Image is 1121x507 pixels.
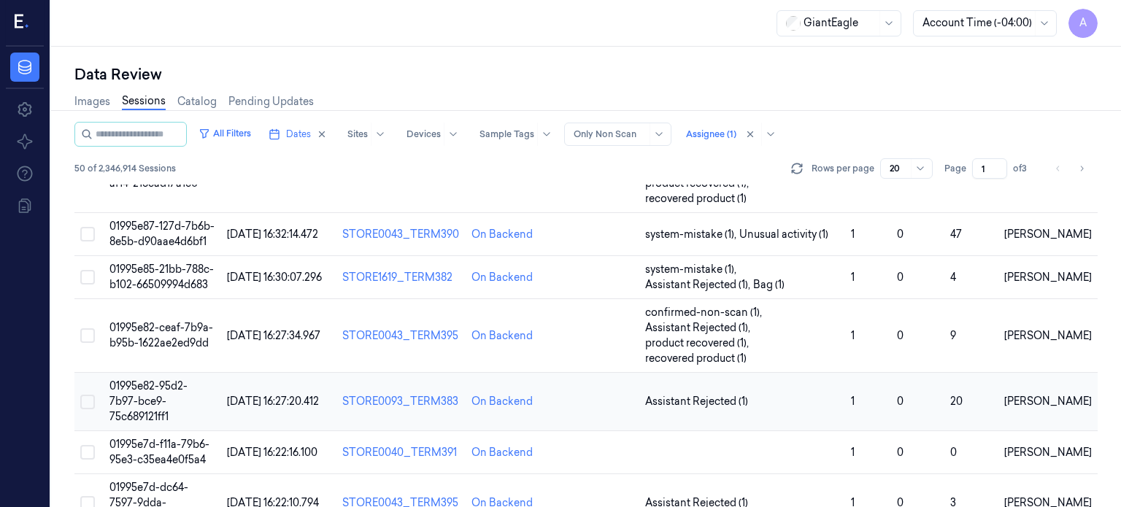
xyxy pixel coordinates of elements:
[851,228,855,241] span: 1
[645,277,753,293] span: Assistant Rejected (1) ,
[897,395,904,408] span: 0
[897,329,904,342] span: 0
[109,379,188,423] span: 01995e82-95d2-7b97-bce9-75c689121ff1
[944,162,966,175] span: Page
[950,228,962,241] span: 47
[645,305,765,320] span: confirmed-non-scan (1) ,
[471,394,533,409] div: On Backend
[80,328,95,343] button: Select row
[1013,162,1036,175] span: of 3
[109,321,213,349] span: 01995e82-ceaf-7b9a-b95b-1622ae2ed9dd
[897,446,904,459] span: 0
[471,270,533,285] div: On Backend
[74,162,176,175] span: 50 of 2,346,914 Sessions
[122,93,166,110] a: Sessions
[645,394,748,409] span: Assistant Rejected (1)
[950,329,956,342] span: 9
[74,94,110,109] a: Images
[1004,395,1092,408] span: [PERSON_NAME]
[342,394,460,409] div: STORE0093_TERM383
[177,94,217,109] a: Catalog
[263,123,333,146] button: Dates
[851,271,855,284] span: 1
[1004,228,1092,241] span: [PERSON_NAME]
[228,94,314,109] a: Pending Updates
[109,220,215,248] span: 01995e87-127d-7b6b-8e5b-d90aae4d6bf1
[812,162,874,175] p: Rows per page
[1068,9,1098,38] button: A
[109,438,209,466] span: 01995e7d-f11a-79b6-95e3-c35ea4e0f5a4
[897,228,904,241] span: 0
[227,329,320,342] span: [DATE] 16:27:34.967
[80,270,95,285] button: Select row
[471,227,533,242] div: On Backend
[1004,329,1092,342] span: [PERSON_NAME]
[109,263,214,291] span: 01995e85-21bb-788c-b102-66509994d683
[193,122,257,145] button: All Filters
[227,395,319,408] span: [DATE] 16:27:20.412
[342,227,460,242] div: STORE0043_TERM390
[950,446,957,459] span: 0
[851,329,855,342] span: 1
[80,445,95,460] button: Select row
[80,395,95,409] button: Select row
[851,395,855,408] span: 1
[897,271,904,284] span: 0
[753,277,785,293] span: Bag (1)
[645,351,747,366] span: recovered product (1)
[342,270,460,285] div: STORE1619_TERM382
[645,320,753,336] span: Assistant Rejected (1) ,
[1004,271,1092,284] span: [PERSON_NAME]
[80,227,95,241] button: Select row
[950,395,963,408] span: 20
[227,446,317,459] span: [DATE] 16:22:16.100
[1048,158,1092,179] nav: pagination
[471,445,533,460] div: On Backend
[74,64,1098,85] div: Data Review
[227,271,322,284] span: [DATE] 16:30:07.296
[645,191,747,206] span: recovered product (1)
[645,336,752,351] span: product recovered (1) ,
[645,262,739,277] span: system-mistake (1) ,
[950,271,956,284] span: 4
[1071,158,1092,179] button: Go to next page
[227,228,318,241] span: [DATE] 16:32:14.472
[739,227,828,242] span: Unusual activity (1)
[286,128,311,141] span: Dates
[342,328,460,344] div: STORE0043_TERM395
[645,227,739,242] span: system-mistake (1) ,
[471,328,533,344] div: On Backend
[1004,446,1092,459] span: [PERSON_NAME]
[342,445,460,460] div: STORE0040_TERM391
[851,446,855,459] span: 1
